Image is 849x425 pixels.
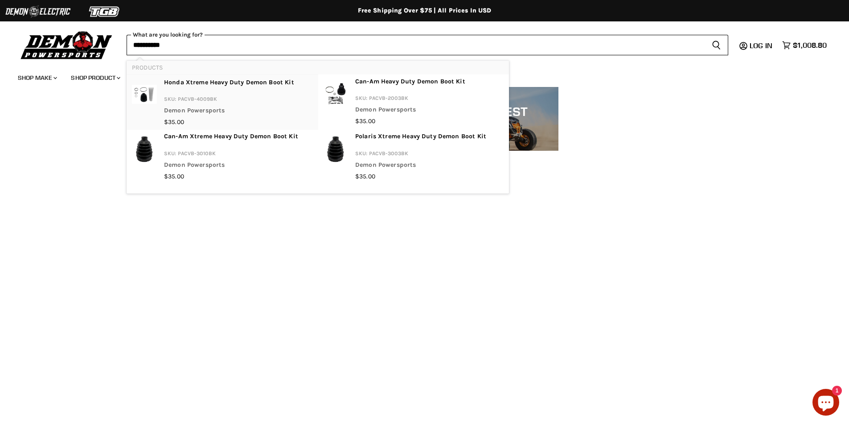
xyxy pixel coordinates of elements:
a: Can-Am Xtreme Heavy Duty Demon Boot Kit Can-Am Xtreme Heavy Duty Demon Boot Kit SKU: PACVB-3010BK... [132,132,312,181]
button: Search [705,35,728,55]
img: TGB Logo 2 [71,3,138,20]
li: products: Can-Am Xtreme Heavy Duty Demon Boot Kit [127,129,318,184]
p: SKU: PACVB-3003BK [355,149,486,161]
p: SKU: PACVB-2003BK [355,94,465,105]
li: products: Can-Am Heavy Duty Demon Boot Kit [318,74,509,129]
a: Honda Xtreme Heavy Duty Demon Boot Kit Honda Xtreme Heavy Duty Demon Boot Kit SKU: PACVB-4009BK D... [132,78,312,127]
a: Can-Am Heavy Duty Demon Boot Kit Can-Am Heavy Duty Demon Boot Kit SKU: PACVB-2003BK Demon Powersp... [323,77,504,126]
p: Demon Powersports [164,106,294,118]
span: $35.00 [355,117,375,125]
div: Free Shipping Over $75 | All Prices In USD [68,7,781,15]
span: $35.00 [164,173,184,180]
img: Polaris Xtreme Heavy Duty Demon Boot Kit [323,132,348,165]
span: $35.00 [164,118,184,126]
img: Demon Electric Logo 2 [4,3,71,20]
img: Can-Am Xtreme Heavy Duty Demon Boot Kit [132,132,157,165]
img: Demon Powersports [18,29,115,61]
img: Honda Xtreme Heavy Duty Demon Boot Kit [132,78,157,111]
li: products: Polaris Xtreme Heavy Duty Demon Boot Kit [318,129,509,185]
a: Shop Make [11,69,62,87]
inbox-online-store-chat: Shopify online store chat [810,389,842,418]
div: Products [127,61,509,194]
p: Can-Am Heavy Duty Demon Boot Kit [355,77,465,89]
form: Product [127,35,728,55]
a: Polaris Xtreme Heavy Duty Demon Boot Kit Polaris Xtreme Heavy Duty Demon Boot Kit SKU: PACVB-3003... [323,132,504,181]
li: Products [127,61,509,74]
span: Log in [750,41,772,50]
a: Log in [746,41,778,50]
p: SKU: PACVB-3010BK [164,149,298,161]
ul: Main menu [11,65,824,87]
p: Honda Xtreme Heavy Duty Demon Boot Kit [164,78,294,90]
span: $1,008.80 [793,41,827,50]
img: Can-Am Heavy Duty Demon Boot Kit [323,77,348,110]
p: SKU: PACVB-4009BK [164,95,294,106]
a: $1,008.80 [778,39,831,52]
p: Demon Powersports [355,105,465,117]
p: Polaris Xtreme Heavy Duty Demon Boot Kit [355,132,486,144]
input: When autocomplete results are available use up and down arrows to review and enter to select [127,35,705,55]
span: $35.00 [355,173,375,180]
li: products: Honda Xtreme Heavy Duty Demon Boot Kit [127,74,318,130]
p: Can-Am Xtreme Heavy Duty Demon Boot Kit [164,132,298,144]
a: Shop Product [64,69,126,87]
p: Demon Powersports [355,161,486,172]
p: Demon Powersports [164,161,298,172]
